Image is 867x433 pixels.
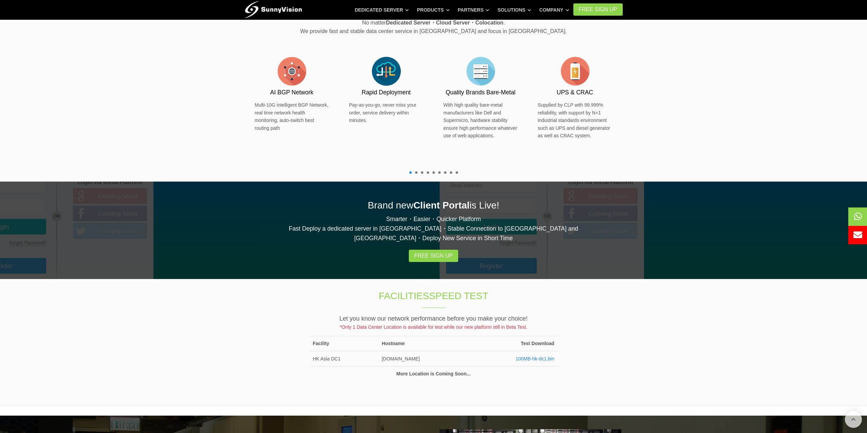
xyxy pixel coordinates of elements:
td: More Location is Coming Soon... [309,366,558,381]
h3: Quality Brands Bare-Metal [444,88,518,97]
a: Free Sign Up [409,250,458,262]
p: Multi-10G intelligent BGP Network, real time network health monitoring, auto-switch best routing ... [255,101,329,132]
a: Partners [458,4,490,16]
img: flat-battery.png [558,54,592,88]
th: Hostname [378,336,467,351]
span: *Only 1 Data Center Location is available for test while our new platform still in Beta Test. [340,324,527,330]
p: Smarter・Easier・Quicker Platform Fast Deploy a dedicated server in [GEOGRAPHIC_DATA]・Stable Connec... [245,214,623,243]
strong: Client Portal [413,200,469,211]
a: Solutions [497,4,531,16]
td: [DOMAIN_NAME] [378,351,467,366]
span: Let you know our network performance before you make your choice! [339,315,527,322]
a: 100MB-hk-dc1.bin [515,356,554,361]
a: Products [417,4,450,16]
img: flat-server-alt.png [464,54,498,88]
p: With high quality bare-metal manufacturers like Dell and Supermicro, hardware stability ensure hi... [444,101,518,139]
th: Facility [309,336,378,351]
a: Dedicated Server [355,4,409,16]
p: No matter . We provide fast and stable data center service in [GEOGRAPHIC_DATA] and focus in [GEO... [245,18,623,36]
img: flat-internet.png [275,54,309,88]
h3: AI BGP Network [255,88,329,97]
strong: Speed Test [429,291,489,301]
a: Company [539,4,569,16]
h3: Rapid Deployment [349,88,423,97]
h2: Brand new is Live! [245,199,623,212]
th: Test Download [467,336,558,351]
td: HK Asia DC1 [309,351,378,366]
p: Supplied by CLP with 99.999% reliability, with support by N+1 industrial standards environment su... [538,101,612,139]
h1: Facilities [320,289,547,303]
a: FREE Sign Up [573,3,623,16]
strong: Dedicated Server・Cloud Server・Colocation [386,20,504,26]
h3: UPS & CRAC [538,88,612,97]
p: Pay-as-you-go, never miss your order, service delivery within minutes. [349,101,423,124]
img: flat-cloud-in-out.png [369,54,403,88]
